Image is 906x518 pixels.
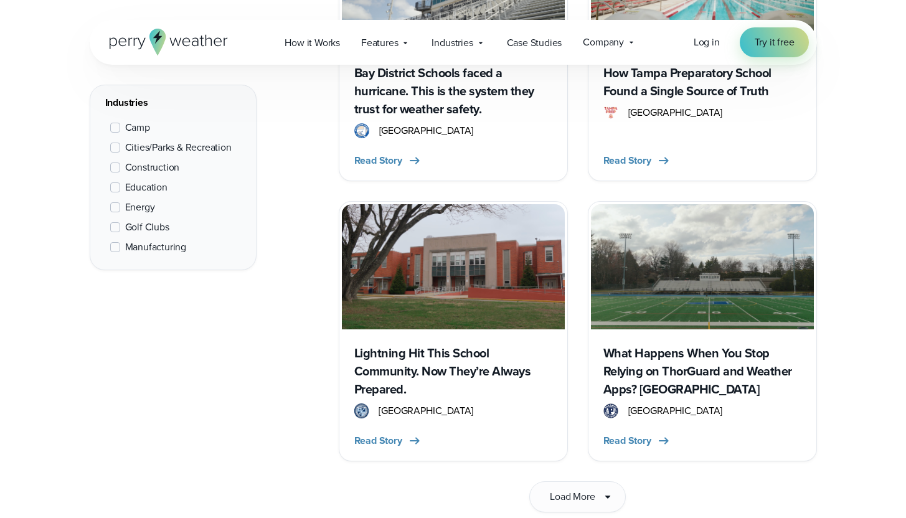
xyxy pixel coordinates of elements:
[342,204,565,329] img: West Orange High School
[379,403,473,418] span: [GEOGRAPHIC_DATA]
[105,95,241,110] div: Industries
[694,35,720,49] span: Log in
[379,123,474,138] span: [GEOGRAPHIC_DATA]
[125,120,150,135] span: Camp
[354,123,369,138] img: Bay District Schools Logo
[603,433,651,448] span: Read Story
[354,344,552,398] h3: Lightning Hit This School Community. Now They’re Always Prepared.
[125,220,169,235] span: Golf Clubs
[550,489,595,504] span: Load More
[529,481,625,512] button: Load More
[591,204,814,329] img: Paramus High School
[354,433,422,448] button: Read Story
[125,160,180,175] span: Construction
[755,35,795,50] span: Try it free
[354,403,369,418] img: West Orange High School
[603,403,618,418] img: Paramus high school
[125,180,168,195] span: Education
[339,201,568,461] a: West Orange High School Lightning Hit This School Community. Now They’re Always Prepared. West Or...
[603,344,801,398] h3: What Happens When You Stop Relying on ThorGuard and Weather Apps? [GEOGRAPHIC_DATA]
[361,35,398,50] span: Features
[603,433,671,448] button: Read Story
[740,27,809,57] a: Try it free
[125,140,232,155] span: Cities/Parks & Recreation
[125,200,155,215] span: Energy
[354,64,552,118] h3: Bay District Schools faced a hurricane. This is the system they trust for weather safety.
[507,35,562,50] span: Case Studies
[496,30,573,55] a: Case Studies
[354,153,422,168] button: Read Story
[588,201,817,461] a: Paramus High School What Happens When You Stop Relying on ThorGuard and Weather Apps? [GEOGRAPHIC...
[274,30,351,55] a: How it Works
[583,35,624,50] span: Company
[694,35,720,50] a: Log in
[354,433,402,448] span: Read Story
[432,35,473,50] span: Industries
[628,105,723,120] span: [GEOGRAPHIC_DATA]
[125,240,187,255] span: Manufacturing
[603,153,651,168] span: Read Story
[628,403,723,418] span: [GEOGRAPHIC_DATA]
[354,153,402,168] span: Read Story
[603,105,618,120] img: Tampa Prep logo
[603,153,671,168] button: Read Story
[603,64,801,100] h3: How Tampa Preparatory School Found a Single Source of Truth
[285,35,340,50] span: How it Works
